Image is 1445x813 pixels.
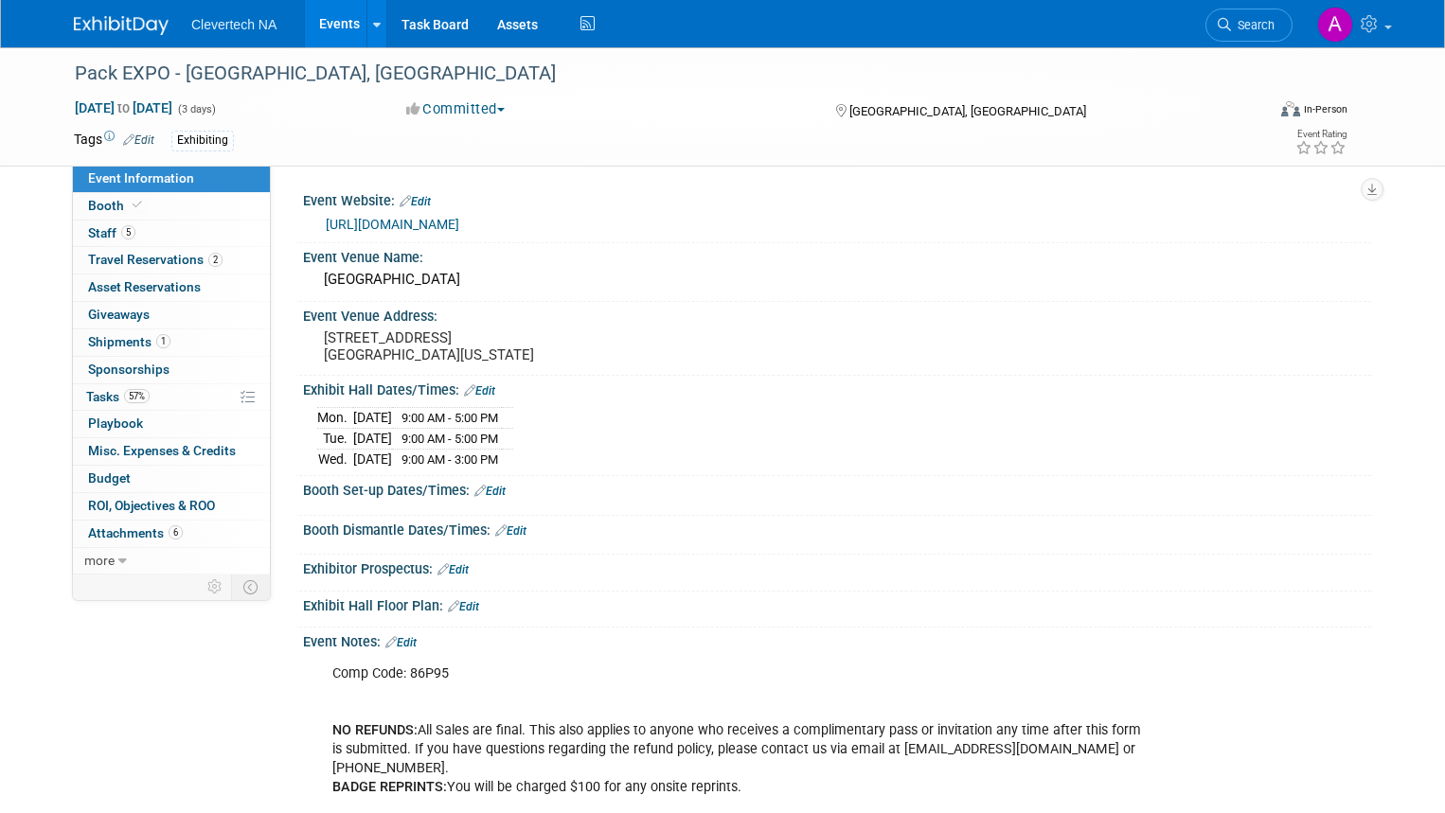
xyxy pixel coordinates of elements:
[303,476,1371,501] div: Booth Set-up Dates/Times:
[303,186,1371,211] div: Event Website:
[74,16,169,35] img: ExhibitDay
[88,362,169,377] span: Sponsorships
[176,103,216,115] span: (3 days)
[317,449,353,468] td: Wed.
[74,130,154,151] td: Tags
[191,17,277,32] span: Clevertech NA
[73,466,270,492] a: Budget
[324,329,727,363] pre: [STREET_ADDRESS] [GEOGRAPHIC_DATA][US_STATE]
[86,389,150,404] span: Tasks
[448,600,479,613] a: Edit
[88,279,201,294] span: Asset Reservations
[232,574,271,599] td: Toggle Event Tabs
[199,574,232,599] td: Personalize Event Tab Strip
[401,452,498,467] span: 9:00 AM - 3:00 PM
[1295,130,1347,139] div: Event Rating
[88,198,146,213] span: Booth
[88,252,223,267] span: Travel Reservations
[1317,7,1353,43] img: Adnelys Hernandez
[317,408,353,429] td: Mon.
[156,334,170,348] span: 1
[88,170,194,186] span: Event Information
[474,485,506,498] a: Edit
[1205,9,1293,42] a: Search
[353,429,392,450] td: [DATE]
[88,415,143,431] span: Playbook
[437,563,469,576] a: Edit
[73,329,270,356] a: Shipments1
[303,592,1371,616] div: Exhibit Hall Floor Plan:
[353,408,392,429] td: [DATE]
[68,57,1239,91] div: Pack EXPO - [GEOGRAPHIC_DATA], [GEOGRAPHIC_DATA]
[385,636,417,649] a: Edit
[133,200,142,210] i: Booth reservation complete
[115,100,133,115] span: to
[1231,18,1275,32] span: Search
[317,265,1357,294] div: [GEOGRAPHIC_DATA]
[849,104,1086,118] span: [GEOGRAPHIC_DATA], [GEOGRAPHIC_DATA]
[88,334,170,349] span: Shipments
[303,516,1371,540] div: Booth Dismantle Dates/Times:
[84,553,115,568] span: more
[124,389,150,403] span: 57%
[169,525,183,539] span: 6
[1281,101,1300,116] img: Format-Inperson.png
[73,274,270,301] a: Asset Reservations
[88,225,135,240] span: Staff
[73,221,270,247] a: Staff5
[401,411,498,425] span: 9:00 AM - 5:00 PM
[1159,98,1347,127] div: Event Format
[303,376,1371,400] div: Exhibit Hall Dates/Times:
[401,432,498,446] span: 9:00 AM - 5:00 PM
[171,131,234,150] div: Exhibiting
[400,195,431,208] a: Edit
[123,133,154,147] a: Edit
[326,217,459,232] a: [URL][DOMAIN_NAME]
[303,555,1371,579] div: Exhibitor Prospectus:
[73,411,270,437] a: Playbook
[208,253,223,267] span: 2
[73,384,270,411] a: Tasks57%
[73,302,270,328] a: Giveaways
[73,193,270,220] a: Booth
[88,443,236,458] span: Misc. Expenses & Credits
[73,548,270,574] a: more
[495,524,526,538] a: Edit
[73,357,270,383] a: Sponsorships
[332,722,418,738] b: NO REFUNDS:
[73,521,270,547] a: Attachments6
[303,243,1371,267] div: Event Venue Name:
[73,438,270,465] a: Misc. Expenses & Credits
[73,166,270,192] a: Event Information
[88,307,150,322] span: Giveaways
[400,99,512,119] button: Committed
[1303,102,1347,116] div: In-Person
[74,99,173,116] span: [DATE] [DATE]
[73,493,270,520] a: ROI, Objectives & ROO
[464,384,495,398] a: Edit
[121,225,135,239] span: 5
[88,498,215,513] span: ROI, Objectives & ROO
[317,429,353,450] td: Tue.
[319,655,1165,807] div: Comp Code: 86P95 All Sales are final. This also applies to anyone who receives a complimentary pa...
[88,470,131,486] span: Budget
[73,247,270,274] a: Travel Reservations2
[332,779,447,795] b: BADGE REPRINTS:
[303,302,1371,326] div: Event Venue Address:
[353,449,392,468] td: [DATE]
[303,627,1371,652] div: Event Notes:
[88,525,183,540] span: Attachments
